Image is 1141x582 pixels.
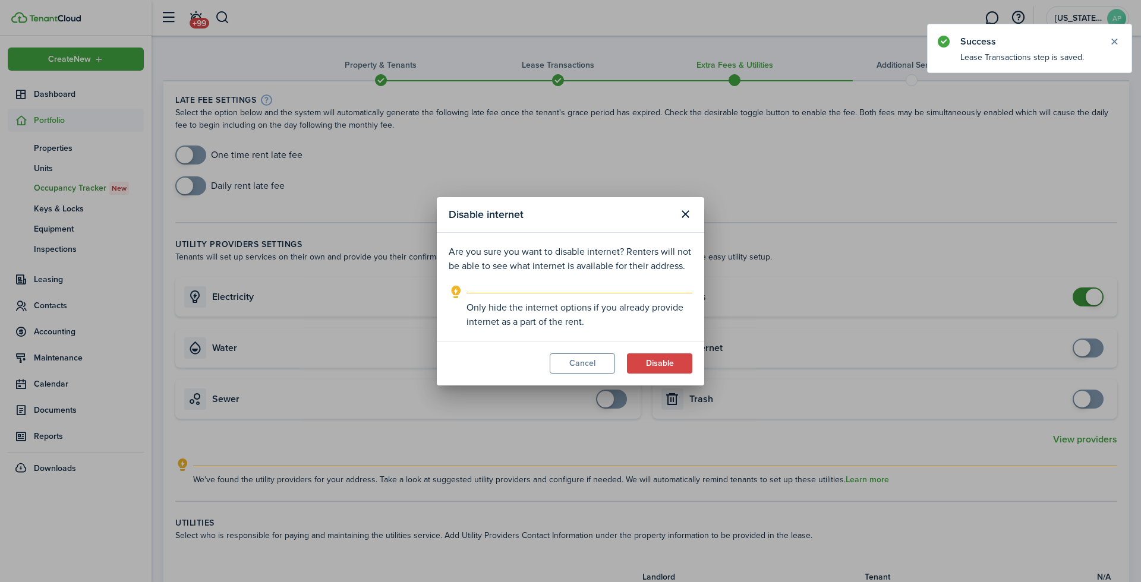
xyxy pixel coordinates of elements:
[449,245,692,273] p: Are you sure you want to disable internet? Renters will not be able to see what internet is avail...
[627,353,692,374] button: Disable
[467,301,692,329] explanation-description: Only hide the internet options if you already provide internet as a part of the rent.
[1106,33,1123,50] button: Close notify
[550,353,615,374] button: Cancel
[449,285,464,299] i: outline
[928,51,1131,72] notify-body: Lease Transactions step is saved.
[960,34,1097,49] notify-title: Success
[449,203,672,226] modal-title: Disable internet
[675,204,695,224] button: Close modal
